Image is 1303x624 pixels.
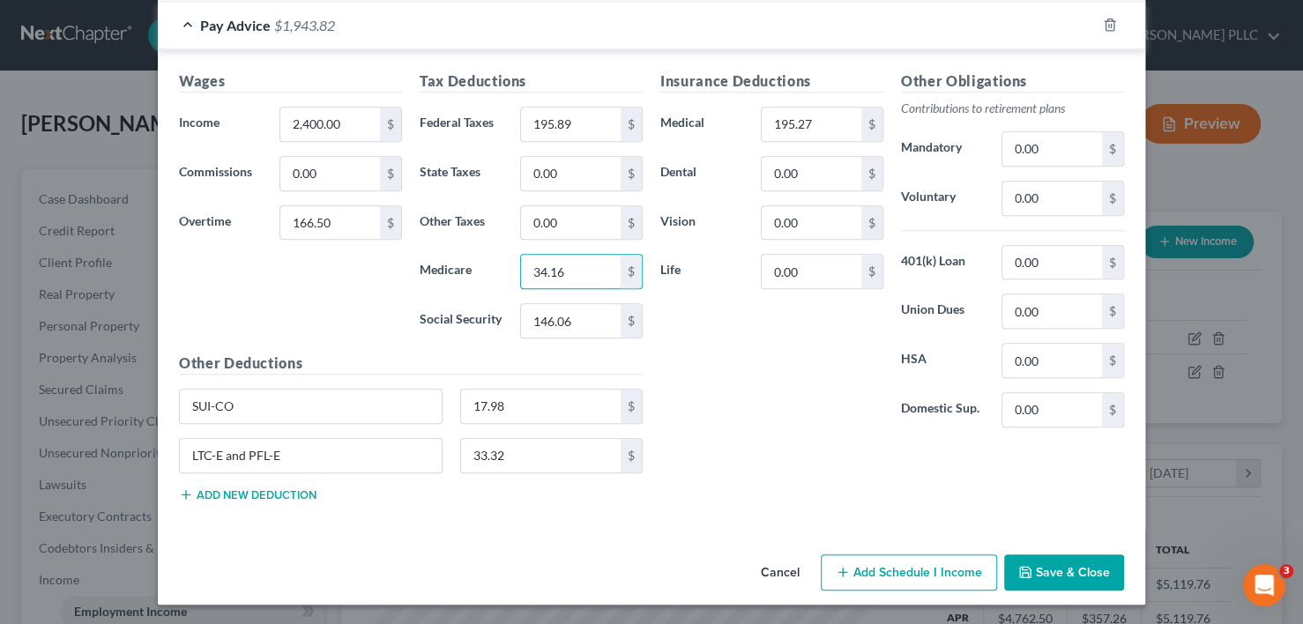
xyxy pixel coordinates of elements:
input: 0.00 [280,108,380,141]
div: $ [861,108,882,141]
div: $ [861,157,882,190]
label: Social Security [411,303,511,338]
p: Contributions to retirement plans [901,100,1124,117]
input: 0.00 [1002,344,1102,377]
span: 3 [1279,564,1293,578]
label: Overtime [170,205,271,241]
input: 0.00 [521,157,621,190]
div: $ [1102,132,1123,166]
input: 0.00 [762,206,861,240]
button: Add new deduction [179,487,316,501]
input: Specify... [180,439,442,472]
div: $ [1102,182,1123,215]
div: $ [1102,246,1123,279]
input: 0.00 [521,255,621,288]
h5: Wages [179,71,402,93]
div: $ [1102,344,1123,377]
h5: Other Obligations [901,71,1124,93]
label: Domestic Sup. [892,392,993,427]
label: HSA [892,343,993,378]
div: $ [380,157,401,190]
input: 0.00 [521,206,621,240]
button: Cancel [747,556,814,591]
label: Federal Taxes [411,107,511,142]
div: $ [621,439,642,472]
h5: Insurance Deductions [660,71,883,93]
div: $ [861,206,882,240]
iframe: Intercom live chat [1243,564,1285,606]
div: $ [621,390,642,423]
label: Voluntary [892,181,993,216]
label: Medicare [411,254,511,289]
label: Union Dues [892,293,993,329]
input: 0.00 [1002,393,1102,427]
button: Save & Close [1004,554,1124,591]
input: 0.00 [1002,182,1102,215]
input: 0.00 [1002,246,1102,279]
label: Life [651,254,752,289]
label: Vision [651,205,752,241]
input: 0.00 [280,157,380,190]
div: $ [621,255,642,288]
div: $ [621,157,642,190]
input: 0.00 [461,390,622,423]
div: $ [380,108,401,141]
button: Add Schedule I Income [821,554,997,591]
span: Pay Advice [200,17,271,33]
input: 0.00 [280,206,380,240]
h5: Other Deductions [179,353,643,375]
label: Mandatory [892,131,993,167]
input: 0.00 [521,304,621,338]
div: $ [1102,294,1123,328]
span: $1,943.82 [274,17,335,33]
label: State Taxes [411,156,511,191]
input: Specify... [180,390,442,423]
div: $ [621,304,642,338]
span: Income [179,115,220,130]
h5: Tax Deductions [420,71,643,93]
input: 0.00 [521,108,621,141]
label: Dental [651,156,752,191]
div: $ [1102,393,1123,427]
div: $ [621,206,642,240]
input: 0.00 [762,108,861,141]
input: 0.00 [1002,294,1102,328]
div: $ [861,255,882,288]
input: 0.00 [1002,132,1102,166]
div: $ [621,108,642,141]
input: 0.00 [461,439,622,472]
label: Other Taxes [411,205,511,241]
label: 401(k) Loan [892,245,993,280]
div: $ [380,206,401,240]
label: Medical [651,107,752,142]
label: Commissions [170,156,271,191]
input: 0.00 [762,157,861,190]
input: 0.00 [762,255,861,288]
